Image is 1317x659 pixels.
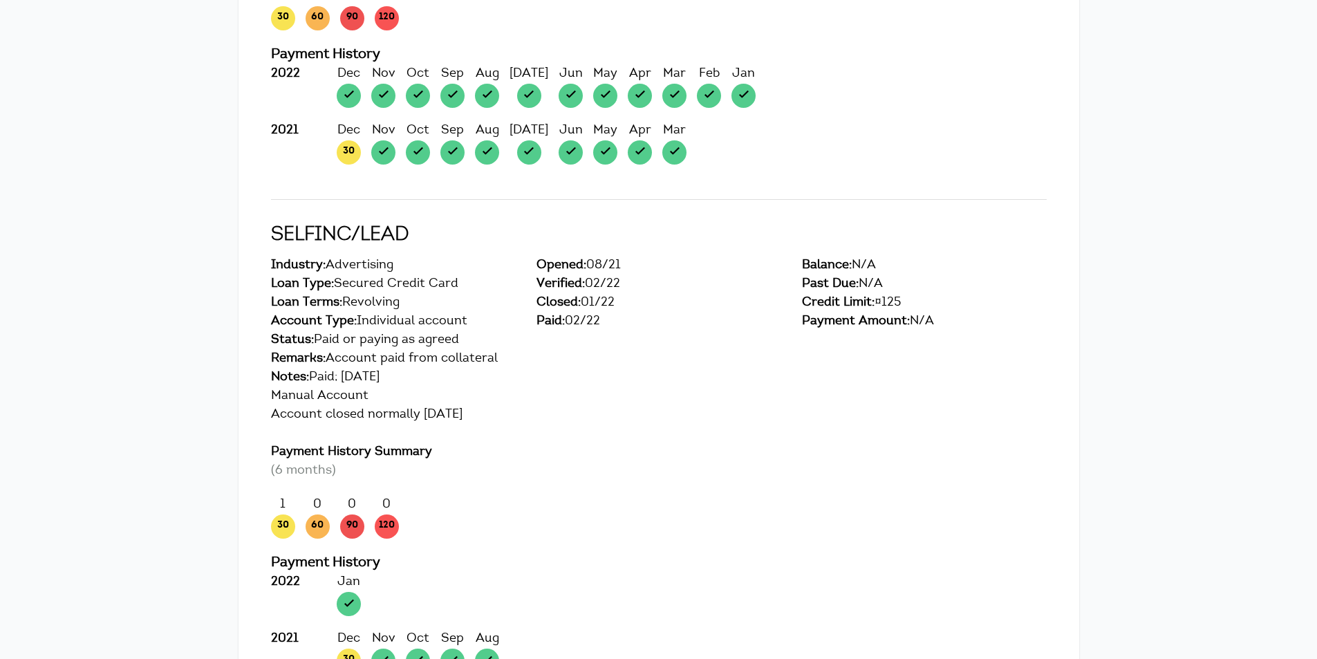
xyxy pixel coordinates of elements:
div: Nov [371,65,395,84]
div: 02/22 [536,275,781,294]
div: May [593,122,617,140]
span: Account Type: [271,315,357,328]
span: Loan Type: [271,278,334,290]
div: Dec [337,122,361,140]
div: Jun [559,65,583,84]
div: Aug [475,630,499,649]
div: 02/22 [536,313,781,331]
span: Closed: [536,297,581,309]
span: 30 [271,6,295,30]
span: 60 [306,6,330,30]
div: [DATE] [510,122,548,140]
span: Loan Terms: [271,297,342,309]
div: Apr [628,122,652,140]
div: N/A [802,257,1047,275]
div: Oct [406,65,430,84]
div: Jun [559,122,583,140]
h2: SELFINC/LEAD [271,221,1047,250]
div: N/A [802,275,1047,294]
div: Dec [337,65,361,84]
div: [DATE] [510,65,548,84]
span: Status: [271,334,314,346]
div: Revolving [271,294,516,313]
strong: 2021 [271,124,299,137]
div: Feb [697,65,721,84]
span: Payment History [271,48,380,62]
div: Jan [731,65,756,84]
span: Balance: [802,259,852,272]
span: Remarks: [271,353,326,365]
span: 30 [271,514,295,539]
div: Dec [337,630,361,649]
div: May [593,65,617,84]
div: N/A [802,313,1047,331]
span: 120 [375,6,399,30]
div: Mar [662,65,686,84]
div: Sep [440,122,465,140]
span: Verified: [536,278,585,290]
div: Oct [406,122,430,140]
strong: 2022 [271,68,300,80]
div: Mar [662,122,686,140]
div: Sep [440,630,465,649]
div: Individual account [271,313,516,331]
div: Account paid from collateral [271,350,1047,369]
span: Opened: [536,259,586,272]
span: 90 [340,514,364,539]
span: Payment History Summary [271,446,432,458]
strong: 2022 [271,576,300,588]
span: Past Due: [802,278,859,290]
span: 120 [375,514,399,539]
strong: 2021 [271,633,299,645]
div: 0 [375,496,399,514]
div: Aug [475,65,499,84]
span: 30 [337,140,361,165]
div: Apr [628,65,652,84]
span: Notes: [271,371,309,384]
span: 90 [340,6,364,30]
div: Paid; [DATE] Manual Account Account closed normally [DATE] [271,369,1047,443]
div: Nov [371,630,395,649]
div: Aug [475,122,499,140]
div: Sep [440,65,465,84]
div: Paid or paying as agreed [271,331,1047,350]
div: 0 [306,496,330,514]
div: 08/21 [536,257,781,275]
span: Industry: [271,259,326,272]
span: 60 [306,514,330,539]
div: ¤125 [802,294,1047,313]
span: Payment Amount: [802,315,910,328]
div: 01/22 [536,294,781,313]
div: Advertising [271,257,516,275]
div: Secured Credit Card [271,275,516,294]
div: Oct [406,630,430,649]
p: (6 months) [271,462,1047,481]
div: Nov [371,122,395,140]
div: 1 [271,496,295,514]
div: Jan [337,573,361,592]
div: 0 [340,496,364,514]
span: Payment History [271,556,380,570]
span: Credit Limit: [802,297,875,309]
span: Paid: [536,315,565,328]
